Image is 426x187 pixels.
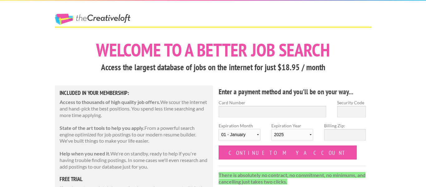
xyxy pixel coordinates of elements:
p: We're on standby, ready to help if you're having trouble finding postings. In some cases we'll ev... [60,150,209,170]
h4: Enter a payment method and you'll be on your way... [219,87,366,97]
p: From a powerful search engine optimized for job postings to our modern resume builder. We've buil... [60,125,209,144]
label: Expiration Year [271,122,313,145]
select: Expiration Month [219,129,260,140]
strong: There is absolutely no contract, no commitment, no minimums, and cancelling just takes two clicks. [219,172,365,185]
h1: Welcome to a better job search [55,41,371,59]
label: Security Code [337,99,366,106]
h5: free trial [60,176,209,182]
strong: State of the art tools to help you apply. [60,125,144,131]
select: Expiration Year [271,129,313,140]
label: Expiration Month [219,122,260,145]
p: We scour the internet and hand-pick the best positions. You spend less time searching and more ti... [60,99,209,118]
input: Continue to my account [219,145,357,160]
strong: Access to thousands of high quality job offers. [60,99,160,105]
label: Billing Zip: [324,122,366,129]
label: Card Number [219,99,327,106]
a: The Creative Loft [55,14,130,25]
h3: Access the largest database of jobs on the internet for just $18.95 / month [55,62,371,73]
strong: Help when you need it. [60,150,110,156]
h5: Included in Your Membership: [60,90,209,96]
